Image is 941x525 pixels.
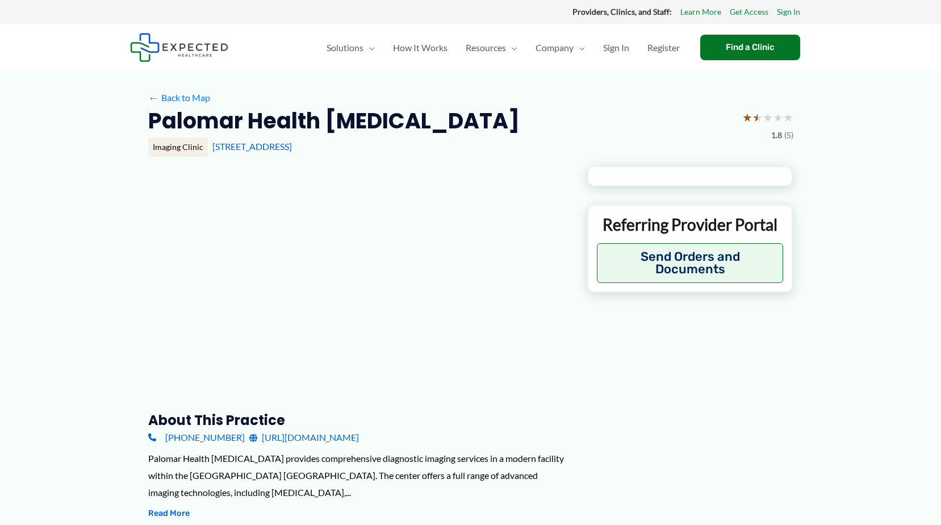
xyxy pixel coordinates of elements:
[148,89,210,106] a: ←Back to Map
[597,243,784,283] button: Send Orders and Documents
[148,507,190,520] button: Read More
[594,28,638,68] a: Sign In
[783,107,793,128] span: ★
[742,107,752,128] span: ★
[536,28,574,68] span: Company
[130,33,228,62] img: Expected Healthcare Logo - side, dark font, small
[212,141,292,152] a: [STREET_ADDRESS]
[317,28,384,68] a: SolutionsMenu Toggle
[384,28,457,68] a: How It Works
[148,137,208,157] div: Imaging Clinic
[730,5,768,19] a: Get Access
[700,35,800,60] a: Find a Clinic
[763,107,773,128] span: ★
[777,5,800,19] a: Sign In
[317,28,689,68] nav: Primary Site Navigation
[603,28,629,68] span: Sign In
[597,214,784,235] p: Referring Provider Portal
[572,7,672,16] strong: Providers, Clinics, and Staff:
[393,28,448,68] span: How It Works
[773,107,783,128] span: ★
[457,28,526,68] a: ResourcesMenu Toggle
[148,411,569,429] h3: About this practice
[506,28,517,68] span: Menu Toggle
[148,450,569,501] div: Palomar Health [MEDICAL_DATA] provides comprehensive diagnostic imaging services in a modern faci...
[752,107,763,128] span: ★
[638,28,689,68] a: Register
[680,5,721,19] a: Learn More
[771,128,782,143] span: 1.8
[526,28,594,68] a: CompanyMenu Toggle
[784,128,793,143] span: (5)
[327,28,363,68] span: Solutions
[574,28,585,68] span: Menu Toggle
[466,28,506,68] span: Resources
[647,28,680,68] span: Register
[249,429,359,446] a: [URL][DOMAIN_NAME]
[148,92,159,103] span: ←
[363,28,375,68] span: Menu Toggle
[148,429,245,446] a: [PHONE_NUMBER]
[148,107,520,135] h2: Palomar Health [MEDICAL_DATA]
